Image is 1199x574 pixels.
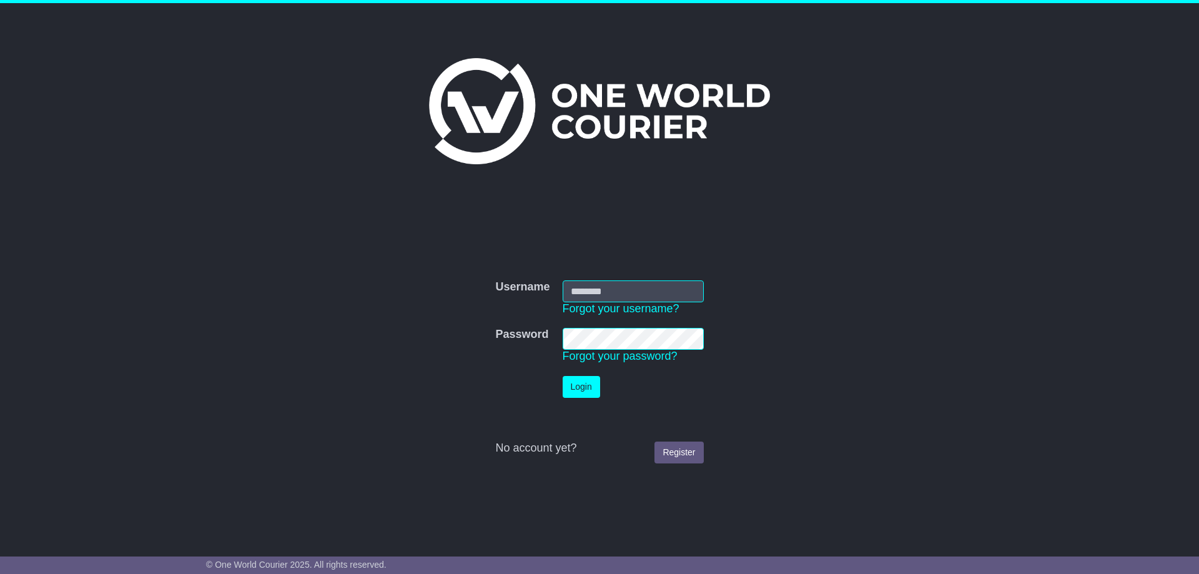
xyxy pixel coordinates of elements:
a: Register [654,442,703,463]
label: Password [495,328,548,342]
a: Forgot your username? [563,302,679,315]
span: © One World Courier 2025. All rights reserved. [206,560,387,570]
label: Username [495,280,550,294]
button: Login [563,376,600,398]
div: No account yet? [495,442,703,455]
a: Forgot your password? [563,350,678,362]
img: One World [429,58,770,164]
